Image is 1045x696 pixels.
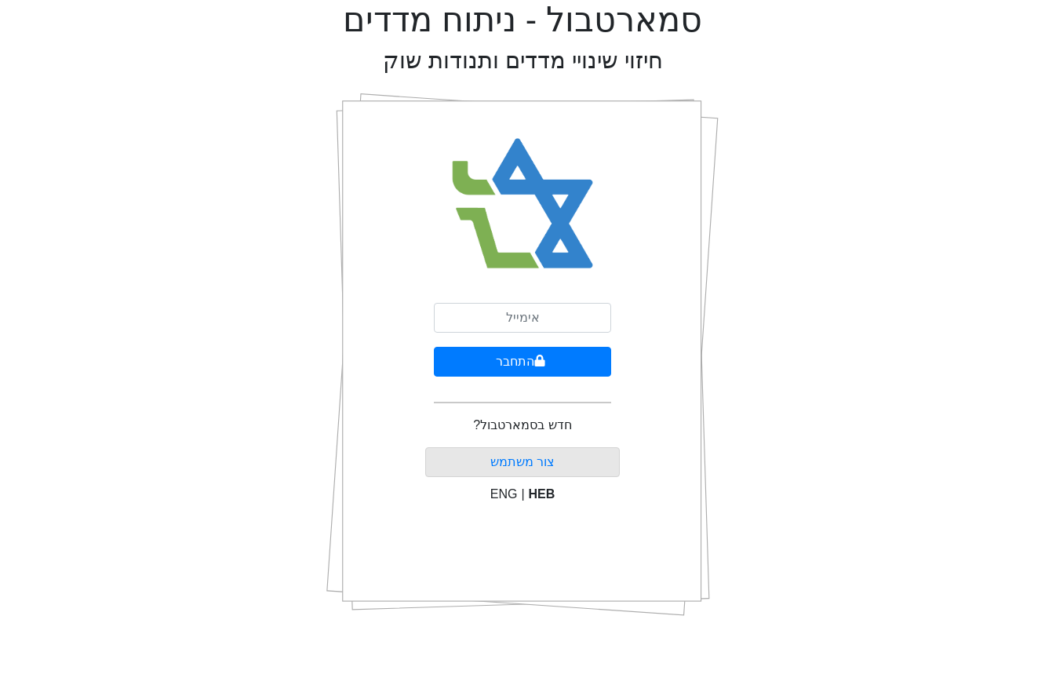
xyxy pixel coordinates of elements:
span: | [521,487,524,501]
img: Smart Bull [438,118,608,290]
button: צור משתמש [425,447,621,477]
button: התחבר [434,347,611,377]
span: ENG [490,487,518,501]
input: אימייל [434,303,611,333]
h2: חיזוי שינויי מדדים ותנודות שוק [383,47,663,75]
p: חדש בסמארטבול? [473,416,571,435]
a: צור משתמש [490,455,555,468]
span: HEB [529,487,555,501]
